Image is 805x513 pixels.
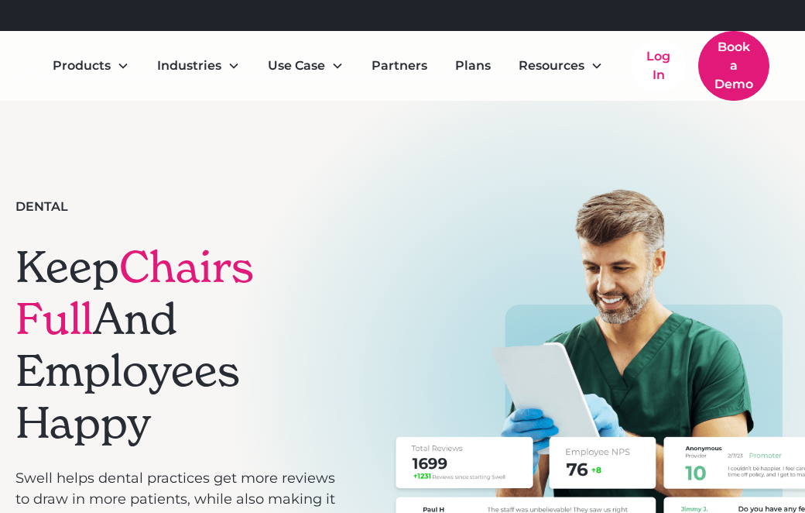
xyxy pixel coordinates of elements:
a: Plans [443,50,503,81]
span: Chairs Full [15,239,254,346]
div: Dental [15,198,68,216]
div: Use Case [268,57,325,75]
div: Products [40,50,142,81]
div: Industries [145,50,252,81]
div: Industries [157,57,221,75]
div: Products [53,57,111,75]
div: Resources [506,50,615,81]
a: Partners [359,50,440,81]
h1: Keep And Employees Happy [15,241,335,449]
div: Resources [519,57,584,75]
a: Book a Demo [698,31,769,101]
div: Use Case [255,50,356,81]
a: Log In [631,41,686,91]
